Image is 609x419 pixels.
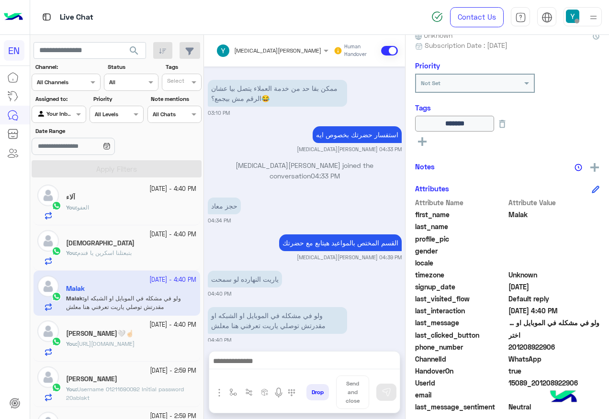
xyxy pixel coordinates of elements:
label: Date Range [35,127,143,135]
p: 14/10/2025, 4:34 PM [208,198,241,214]
span: HandoverOn [415,366,507,376]
b: Not Set [421,79,440,87]
small: [DATE] - 2:59 PM [150,366,196,375]
img: defaultAdmin.png [37,185,59,206]
small: [MEDICAL_DATA][PERSON_NAME] 04:39 PM [297,254,402,261]
img: userImage [566,10,579,23]
span: Subscription Date : [DATE] [425,40,507,50]
span: gender [415,246,507,256]
h5: آلاء [66,193,75,201]
span: 2025-10-14T13:40:32.469Z [508,306,600,316]
span: العفو [77,204,89,211]
h5: Adham [66,239,135,247]
label: Status [108,63,157,71]
h5: Sief TareQ🤍☝🏻 [66,330,134,338]
small: [MEDICAL_DATA][PERSON_NAME] 04:33 PM [297,145,402,153]
span: email [415,390,507,400]
p: [MEDICAL_DATA][PERSON_NAME] joined the conversation [208,160,402,181]
small: 03:10 PM [208,109,230,117]
span: You [66,249,76,256]
span: null [508,246,600,256]
span: signup_date [415,282,507,292]
img: profile [587,11,599,23]
img: tab [515,12,526,23]
button: Apply Filters [32,160,202,177]
h6: Tags [415,103,599,112]
img: send attachment [214,387,225,398]
span: null [508,390,600,400]
span: اختر [508,330,600,340]
span: last_name [415,221,507,232]
a: Contact Us [450,7,504,27]
img: send voice note [273,387,284,398]
button: select flow [226,385,241,400]
span: Unknown [415,30,452,40]
h5: Omar [66,375,117,383]
span: You [66,204,76,211]
span: 04:33 PM [311,172,340,180]
h6: Priority [415,61,440,70]
span: last_visited_flow [415,294,507,304]
img: WhatsApp [52,337,61,346]
img: Logo [4,7,23,27]
span: [MEDICAL_DATA][PERSON_NAME] [234,47,321,54]
span: 0 [508,402,600,412]
h6: Notes [415,162,435,171]
small: [DATE] - 4:40 PM [149,320,196,330]
span: 201208922906 [508,342,600,352]
span: first_name [415,209,507,220]
span: You [66,386,76,393]
img: Trigger scenario [245,388,253,396]
small: [DATE] - 4:40 PM [149,185,196,194]
span: 2 [508,354,600,364]
b: : [66,340,77,347]
span: Malak [508,209,600,220]
img: add [590,163,599,172]
span: 15089_201208922906 [508,378,600,388]
img: hulul-logo.png [547,381,580,414]
img: WhatsApp [52,201,61,210]
small: [DATE] - 4:40 PM [149,230,196,239]
h6: Attributes [415,184,449,193]
p: 14/10/2025, 4:40 PM [208,307,347,334]
span: Attribute Name [415,198,507,208]
span: locale [415,258,507,268]
img: select flow [229,388,237,396]
span: بتبعتلنا اسكرين يا فندم [77,249,132,256]
img: defaultAdmin.png [37,230,59,252]
div: Select [166,77,184,88]
span: timezone [415,270,507,280]
button: Drop [306,384,329,400]
a: tab [511,7,530,27]
img: make a call [288,389,295,397]
span: Attribute Value [508,198,600,208]
span: last_message [415,318,507,328]
img: notes [575,164,582,171]
p: 14/10/2025, 4:33 PM [313,126,402,143]
button: search [123,42,146,63]
img: defaultAdmin.png [37,366,59,388]
img: tab [541,12,553,23]
small: Human Handover [344,43,379,58]
span: https://englishcapsules.net/lms/student/tc/tests/test/79337/view [77,340,135,347]
span: UserId [415,378,507,388]
img: send message [382,387,391,397]
p: 14/10/2025, 4:39 PM [279,234,402,251]
span: ChannelId [415,354,507,364]
img: WhatsApp [52,246,61,256]
small: 04:40 PM [208,336,231,344]
span: last_clicked_button [415,330,507,340]
img: defaultAdmin.png [37,320,59,342]
img: tab [41,11,53,23]
b: : [66,204,77,211]
span: true [508,366,600,376]
div: EN [4,40,24,61]
img: WhatsApp [52,383,61,392]
label: Tags [166,63,201,71]
label: Priority [93,95,143,103]
button: create order [257,385,273,400]
img: spinner [431,11,443,22]
span: last_message_sentiment [415,402,507,412]
label: Assigned to: [35,95,85,103]
label: Note mentions [151,95,200,103]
